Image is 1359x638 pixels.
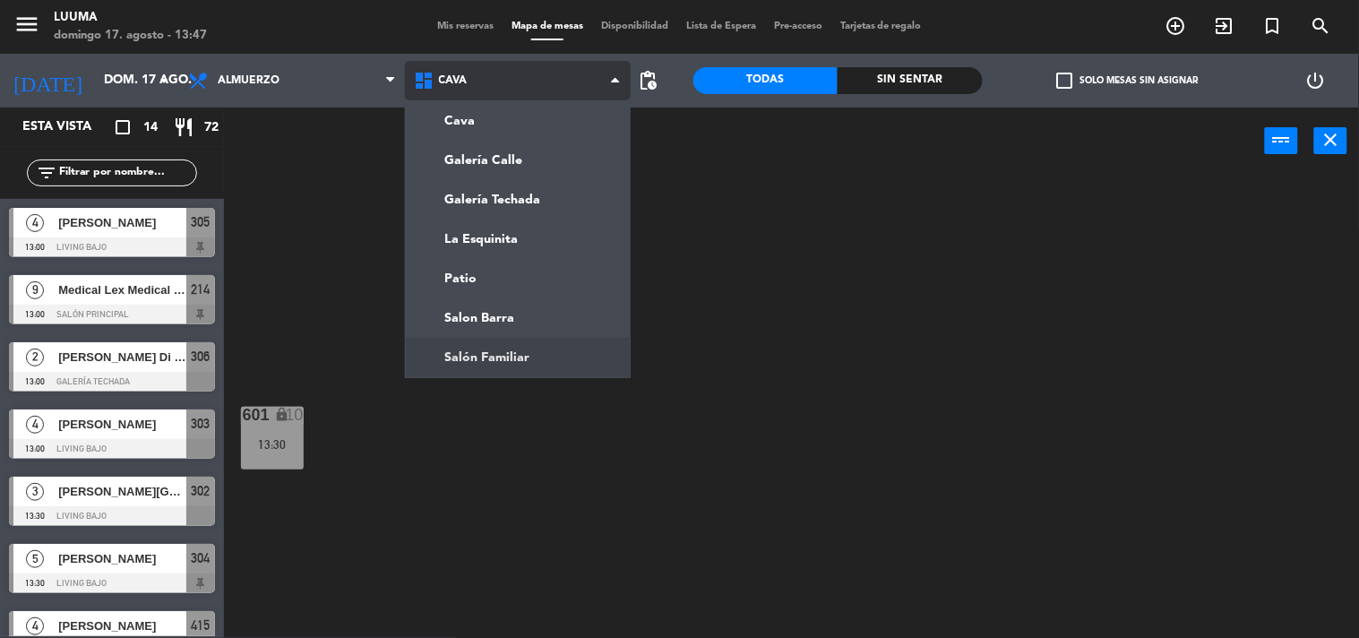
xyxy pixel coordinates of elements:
[26,483,44,501] span: 3
[173,116,194,138] i: restaurant
[831,22,931,31] span: Tarjetas de regalo
[1271,129,1293,151] i: power_input
[58,616,186,635] span: [PERSON_NAME]
[406,101,630,141] a: Cava
[1305,70,1327,91] i: power_settings_new
[58,348,186,366] span: [PERSON_NAME] Di [PERSON_NAME]
[153,70,175,91] i: arrow_drop_down
[243,407,244,423] div: 601
[112,116,133,138] i: crop_square
[192,615,211,636] span: 415
[192,211,211,233] span: 305
[1265,127,1298,154] button: power_input
[1214,15,1235,37] i: exit_to_app
[1311,15,1332,37] i: search
[54,9,207,27] div: Luuma
[428,22,503,31] span: Mis reservas
[1314,127,1347,154] button: close
[192,346,211,367] span: 306
[54,27,207,45] div: domingo 17. agosto - 13:47
[765,22,831,31] span: Pre-acceso
[13,11,40,38] i: menu
[677,22,765,31] span: Lista de Espera
[9,116,129,138] div: Esta vista
[26,550,44,568] span: 5
[192,547,211,569] span: 304
[592,22,677,31] span: Disponibilidad
[274,407,289,422] i: lock
[26,281,44,299] span: 9
[406,180,630,220] a: Galería Techada
[1320,129,1342,151] i: close
[26,617,44,635] span: 4
[57,163,196,183] input: Filtrar por nombre...
[638,70,659,91] span: pending_actions
[58,280,186,299] span: Medical Lex Medical Lex
[143,117,158,138] span: 14
[1165,15,1187,37] i: add_circle_outline
[26,349,44,366] span: 2
[1262,15,1284,37] i: turned_in_not
[58,482,186,501] span: [PERSON_NAME][GEOGRAPHIC_DATA]
[439,74,468,87] span: Cava
[406,338,630,377] a: Salón Familiar
[406,220,630,259] a: La Esquinita
[58,213,186,232] span: [PERSON_NAME]
[204,117,219,138] span: 72
[241,438,304,451] div: 13:30
[13,11,40,44] button: menu
[693,67,839,94] div: Todas
[36,162,57,184] i: filter_list
[406,298,630,338] a: Salon Barra
[285,407,303,423] div: 10
[58,549,186,568] span: [PERSON_NAME]
[26,416,44,434] span: 4
[218,74,280,87] span: Almuerzo
[838,67,983,94] div: Sin sentar
[192,480,211,502] span: 302
[1056,73,1072,89] span: check_box_outline_blank
[1056,73,1198,89] label: Solo mesas sin asignar
[406,141,630,180] a: Galería Calle
[406,259,630,298] a: Patio
[192,413,211,435] span: 303
[26,214,44,232] span: 4
[192,279,211,300] span: 214
[503,22,592,31] span: Mapa de mesas
[58,415,186,434] span: [PERSON_NAME]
